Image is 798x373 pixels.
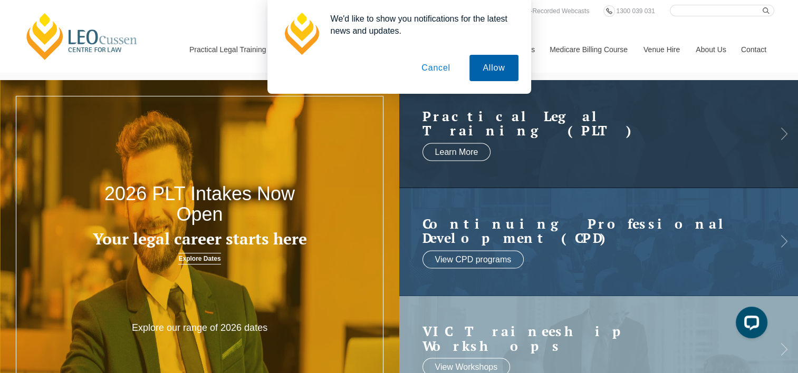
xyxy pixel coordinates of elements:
button: Allow [469,55,518,81]
a: Continuing ProfessionalDevelopment (CPD) [422,216,754,245]
h3: Your legal career starts here [80,230,319,248]
a: Learn More [422,143,491,161]
button: Cancel [408,55,464,81]
img: notification icon [280,13,322,55]
p: Explore our range of 2026 dates [120,322,280,334]
h2: 2026 PLT Intakes Now Open [80,183,319,225]
a: Practical LegalTraining (PLT) [422,109,754,138]
a: Explore Dates [178,253,220,264]
a: View CPD programs [422,250,524,268]
h2: Continuing Professional Development (CPD) [422,216,754,245]
h2: Practical Legal Training (PLT) [422,109,754,138]
div: We'd like to show you notifications for the latest news and updates. [322,13,518,37]
a: VIC Traineeship Workshops [422,324,754,353]
iframe: LiveChat chat widget [727,302,772,347]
